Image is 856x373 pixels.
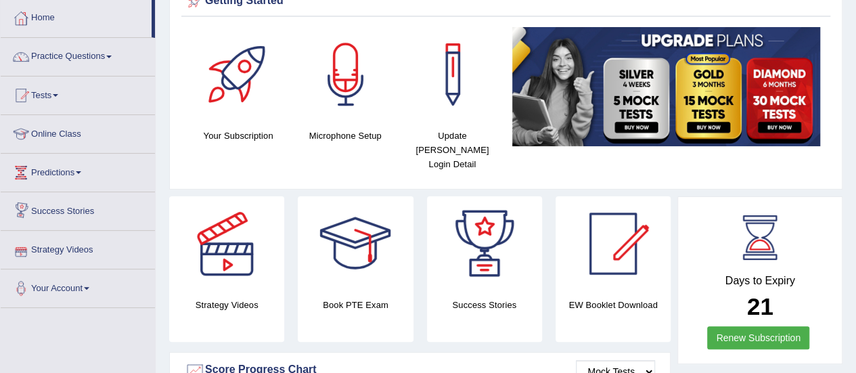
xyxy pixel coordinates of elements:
img: small5.jpg [512,27,820,146]
h4: Book PTE Exam [298,298,413,312]
h4: Your Subscription [192,129,285,143]
b: 21 [747,293,773,320]
a: Practice Questions [1,38,155,72]
h4: Update [PERSON_NAME] Login Detail [405,129,499,171]
h4: Strategy Videos [169,298,284,312]
a: Predictions [1,154,155,188]
a: Your Account [1,269,155,303]
h4: Days to Expiry [693,275,827,287]
h4: Success Stories [427,298,542,312]
a: Renew Subscription [707,326,809,349]
a: Online Class [1,115,155,149]
a: Success Stories [1,192,155,226]
a: Strategy Videos [1,231,155,265]
h4: Microphone Setup [298,129,392,143]
h4: EW Booklet Download [556,298,671,312]
a: Tests [1,76,155,110]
